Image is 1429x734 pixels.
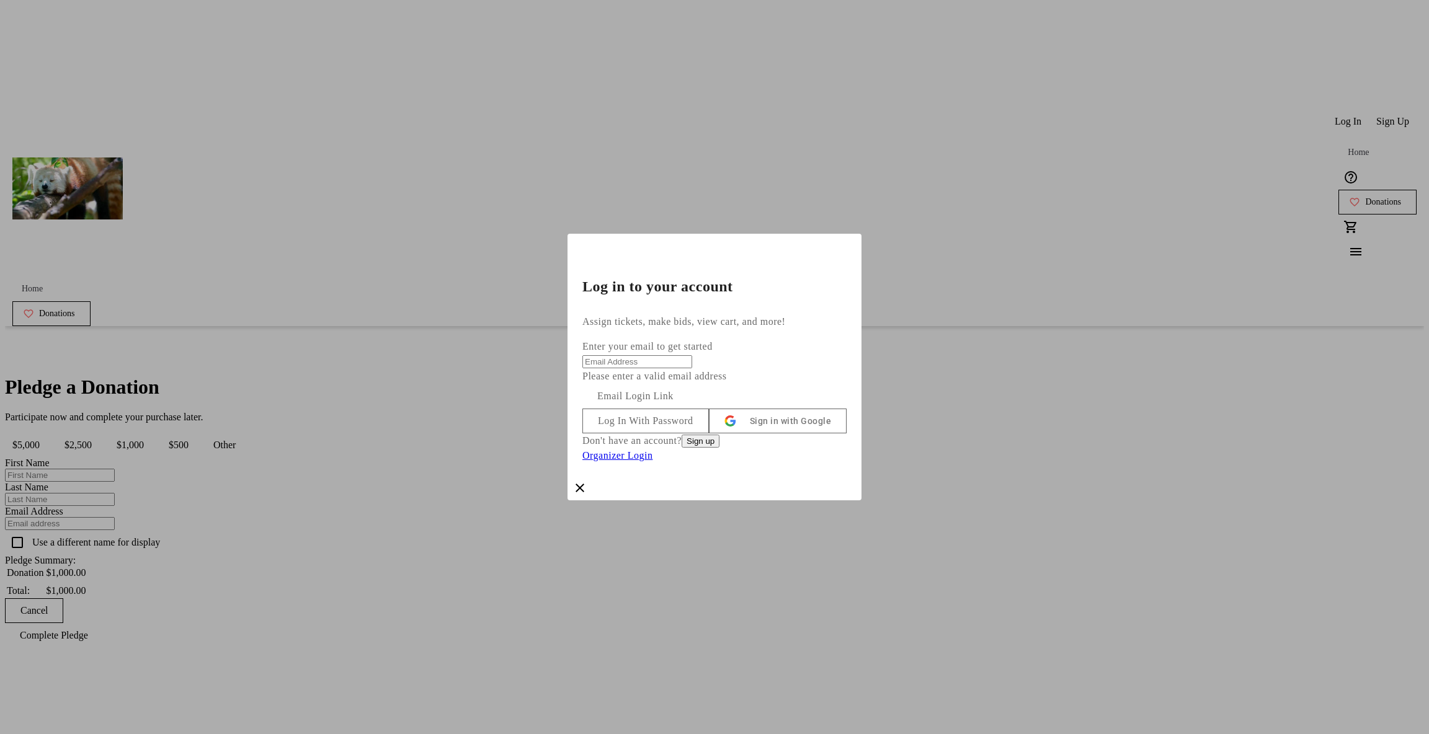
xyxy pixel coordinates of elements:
button: Close [568,475,592,500]
label: Enter your email to get started [582,341,713,352]
h2: Log in to your account [582,279,847,294]
span: Email Login Link [597,389,674,404]
p: Assign tickets, make bids, view cart, and more! [582,314,847,329]
tr-error: Please enter a valid email address [582,369,847,384]
span: Sign in with Google [750,416,832,426]
input: Email Address [582,355,692,368]
a: Organizer Login [582,450,652,461]
button: Email Login Link [582,384,688,409]
span: Log In With Password [598,413,693,428]
div: Don't have an account? [582,433,847,448]
button: Log In With Password [582,409,709,433]
button: Sign in with Google [709,409,847,433]
button: Sign up [682,435,719,448]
